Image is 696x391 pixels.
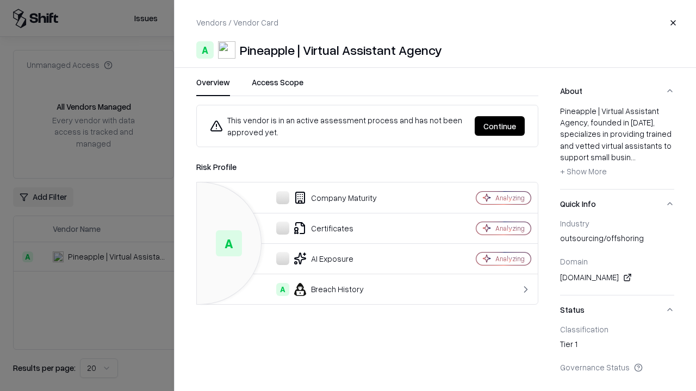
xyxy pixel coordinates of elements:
div: Breach History [206,283,438,296]
button: About [560,77,674,105]
button: Overview [196,77,230,96]
button: Access Scope [252,77,303,96]
img: Pineapple | Virtual Assistant Agency [218,41,235,59]
div: Tier 1 [560,338,674,354]
button: Status [560,295,674,324]
div: Quick Info [560,218,674,295]
div: outsourcing/offshoring [560,232,674,248]
div: Company Maturity [206,191,438,204]
div: [DOMAIN_NAME] [560,271,674,284]
div: Governance Status [560,362,674,372]
div: Analyzing [495,254,525,263]
div: A [276,283,289,296]
div: Classification [560,324,674,334]
div: This vendor is in an active assessment process and has not been approved yet. [210,114,466,138]
div: A [196,41,214,59]
div: Risk Profile [196,160,538,173]
span: + Show More [560,166,607,176]
span: ... [631,152,636,162]
div: Industry [560,218,674,228]
div: A [216,230,242,256]
div: Analyzing [495,193,525,203]
div: Domain [560,256,674,266]
div: Certificates [206,222,438,235]
div: Analyzing [495,224,525,233]
p: Vendors / Vendor Card [196,17,278,28]
div: Pineapple | Virtual Assistant Agency [240,41,442,59]
div: Pineapple | Virtual Assistant Agency, founded in [DATE], specializes in providing trained and vet... [560,105,674,180]
button: Continue [475,116,525,136]
div: About [560,105,674,189]
button: + Show More [560,163,607,180]
button: Quick Info [560,190,674,218]
div: AI Exposure [206,252,438,265]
